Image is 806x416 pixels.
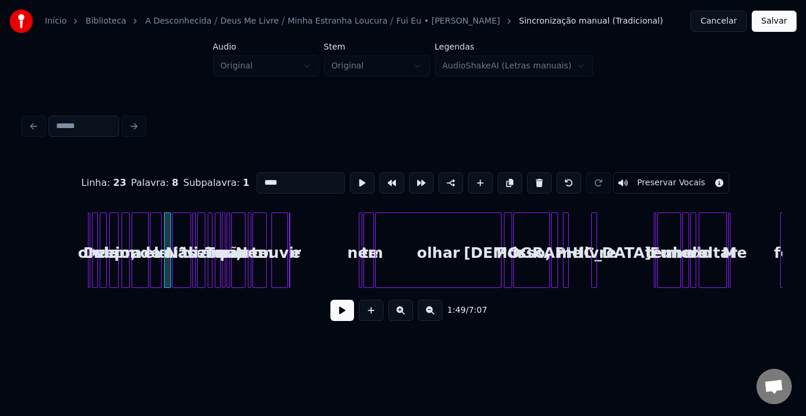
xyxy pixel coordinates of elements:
[690,11,747,32] button: Cancelar
[45,15,67,27] a: Início
[519,15,663,27] span: Sincronização manual (Tradicional)
[468,304,487,316] span: 7:07
[172,177,178,188] span: 8
[9,9,33,33] img: youka
[756,369,792,404] a: Bate-papo aberto
[213,42,319,51] label: Áudio
[45,15,663,27] nav: breadcrumb
[243,177,250,188] span: 1
[81,176,126,190] div: Linha :
[113,177,126,188] span: 23
[752,11,797,32] button: Salvar
[86,15,126,27] a: Biblioteca
[447,304,476,316] div: /
[145,15,500,27] a: A Desconhecida ⧸ Deus Me Livre ⧸ Minha Estranha Loucura ⧸ Fui Eu • [PERSON_NAME]
[131,176,178,190] div: Palavra :
[435,42,594,51] label: Legendas
[324,42,430,51] label: Stem
[613,172,730,194] button: Toggle
[184,176,250,190] div: Subpalavra :
[447,304,466,316] span: 1:49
